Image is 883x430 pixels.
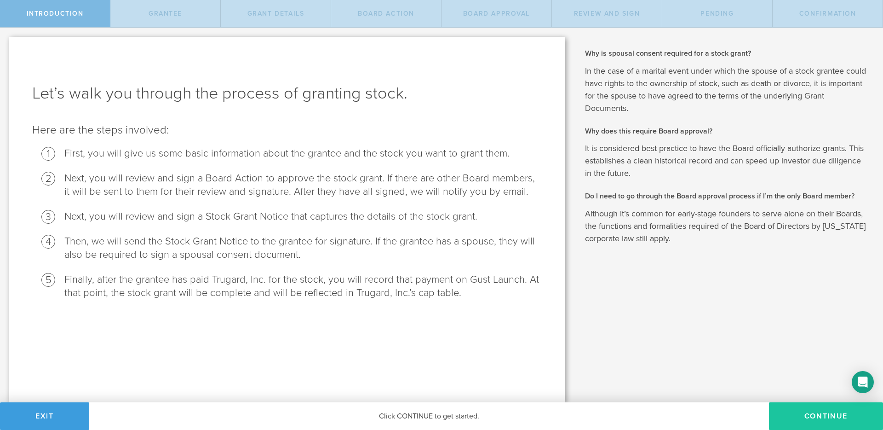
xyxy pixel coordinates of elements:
[64,235,542,261] li: Then, we will send the Stock Grant Notice to the grantee for signature. If the grantee has a spou...
[247,10,304,17] span: Grant Details
[32,123,542,138] p: Here are the steps involved:
[64,172,542,198] li: Next, you will review and sign a Board Action to approve the stock grant. If there are other Boar...
[585,126,869,136] h2: Why does this require Board approval?
[574,10,640,17] span: Review and Sign
[358,10,414,17] span: Board Action
[64,210,542,223] li: Next, you will review and sign a Stock Grant Notice that captures the details of the stock grant.
[769,402,883,430] button: Continue
[700,10,734,17] span: Pending
[89,402,769,430] div: Click CONTINUE to get started.
[585,65,869,115] p: In the case of a marital event under which the spouse of a stock grantee could have rights to the...
[799,10,856,17] span: Confirmation
[585,48,869,58] h2: Why is spousal consent required for a stock grant?
[585,142,869,180] p: It is considered best practice to have the Board officially authorize grants. This establishes a ...
[852,371,874,393] div: Open Intercom Messenger
[585,208,869,245] p: Although it’s common for early-stage founders to serve alone on their Boards, the functions and f...
[27,10,84,17] span: Introduction
[32,82,542,105] h1: Let’s walk you through the process of granting stock.
[585,191,869,201] h2: Do I need to go through the Board approval process if I’m the only Board member?
[64,273,542,300] li: Finally, after the grantee has paid Trugard, Inc. for the stock, you will record that payment on ...
[64,147,542,160] li: First, you will give us some basic information about the grantee and the stock you want to grant ...
[149,10,182,17] span: Grantee
[463,10,530,17] span: Board Approval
